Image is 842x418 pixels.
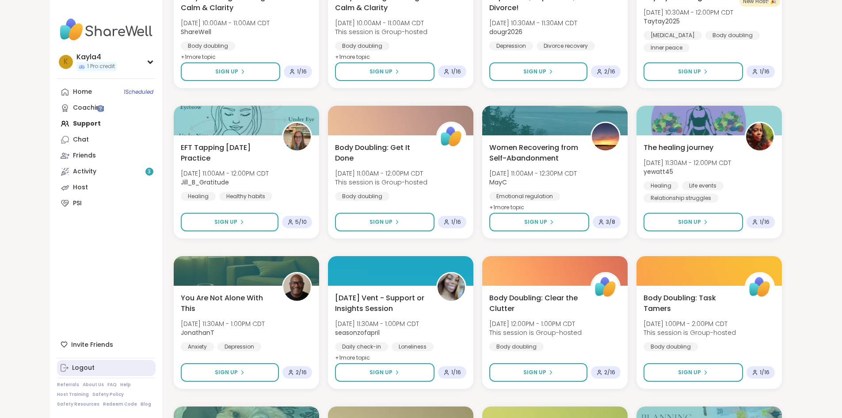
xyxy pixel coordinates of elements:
iframe: Spotlight [97,105,104,112]
span: Sign Up [523,68,546,76]
div: Host [73,183,88,192]
a: Blog [141,401,151,407]
div: Body doubling [644,342,698,351]
b: Jill_B_Gratitude [181,178,229,187]
span: Sign Up [524,218,547,226]
img: JonathanT [283,273,311,301]
div: Body doubling [335,42,389,50]
span: Sign Up [370,218,392,226]
a: Friends [57,148,156,164]
div: Coaching [73,104,104,112]
img: ShareWell [438,123,465,150]
b: MayC [489,178,507,187]
div: Depression [489,42,533,50]
button: Sign Up [489,213,589,231]
span: 1 Pro credit [87,63,115,70]
img: ShareWell [592,273,619,301]
span: [DATE] 10:00AM - 11:00AM CDT [335,19,427,27]
span: Sign Up [678,68,701,76]
div: Friends [73,151,96,160]
button: Sign Up [335,213,434,231]
button: Sign Up [489,363,587,382]
span: [DATE] 10:30AM - 11:30AM CDT [489,19,577,27]
span: You Are Not Alone With This [181,293,272,314]
div: Invite Friends [57,337,156,353]
div: Daily check-in [335,342,388,351]
span: 1 Scheduled [124,88,153,96]
div: Anxiety [181,342,214,351]
span: [DATE] Vent - Support or Insights Session [335,293,427,314]
span: [DATE] 12:00PM - 1:00PM CDT [489,319,582,328]
div: Healthy habits [219,192,272,201]
div: Home [73,88,92,96]
a: Chat [57,132,156,148]
span: [DATE] 1:00PM - 2:00PM CDT [644,319,736,328]
div: Divorce recovery [537,42,595,50]
a: Host [57,180,156,196]
div: Kayla4 [76,52,117,62]
span: 5 / 10 [295,219,307,226]
button: Sign Up [335,62,434,81]
span: [DATE] 11:30AM - 12:00PM CDT [644,158,731,167]
span: Women Recovering from Self-Abandonment [489,142,581,164]
button: Sign Up [644,62,743,81]
span: This session is Group-hosted [489,328,582,337]
a: Safety Resources [57,401,99,407]
a: Safety Policy [92,391,124,398]
span: [DATE] 10:00AM - 11:00AM CDT [181,19,270,27]
a: Home1Scheduled [57,84,156,100]
span: 1 / 16 [451,369,461,376]
span: 3 [148,168,151,176]
div: Chat [73,135,89,144]
div: Relationship struggles [644,194,718,203]
a: FAQ [107,382,117,388]
div: Loneliness [392,342,434,351]
img: Jill_B_Gratitude [283,123,311,150]
b: JonathanT [181,328,214,337]
span: Sign Up [678,368,701,376]
span: 1 / 16 [760,369,770,376]
div: Activity [73,167,96,176]
span: Sign Up [678,218,701,226]
span: [DATE] 10:30AM - 12:00PM CDT [644,8,733,17]
div: Logout [72,364,95,372]
b: ShareWell [181,27,211,36]
span: Sign Up [214,218,237,226]
img: ShareWell [746,273,773,301]
button: Sign Up [181,213,278,231]
span: 3 / 8 [606,219,615,226]
span: 2 / 16 [604,369,615,376]
span: Sign Up [215,68,238,76]
span: Sign Up [370,368,392,376]
span: This session is Group-hosted [335,27,427,36]
span: Body Doubling: Task Tamers [644,293,735,314]
div: Life events [682,181,724,190]
span: Body Doubling: Clear the Clutter [489,293,581,314]
a: Logout [57,360,156,376]
div: Healing [644,181,678,190]
a: About Us [83,382,104,388]
span: K [64,56,68,68]
button: Sign Up [181,363,279,382]
button: Sign Up [644,363,743,382]
span: EFT Tapping [DATE] Practice [181,142,272,164]
img: ShareWell Nav Logo [57,14,156,45]
div: Body doubling [489,342,544,351]
span: 1 / 16 [297,68,307,75]
b: yewatt45 [644,167,673,176]
span: 1 / 16 [451,219,461,226]
a: Coaching [57,100,156,116]
span: [DATE] 11:30AM - 1:00PM CDT [335,319,419,328]
a: PSI [57,196,156,211]
span: This session is Group-hosted [335,178,427,187]
span: Body Doubling: Get It Done [335,142,427,164]
span: 2 / 16 [296,369,307,376]
span: 1 / 16 [451,68,461,75]
div: Emotional regulation [489,192,560,201]
div: Body doubling [181,42,235,50]
span: 1 / 16 [760,219,770,226]
div: Healing [181,192,216,201]
span: Sign Up [215,368,238,376]
span: [DATE] 11:00AM - 12:00PM CDT [335,169,427,178]
div: PSI [73,199,82,208]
